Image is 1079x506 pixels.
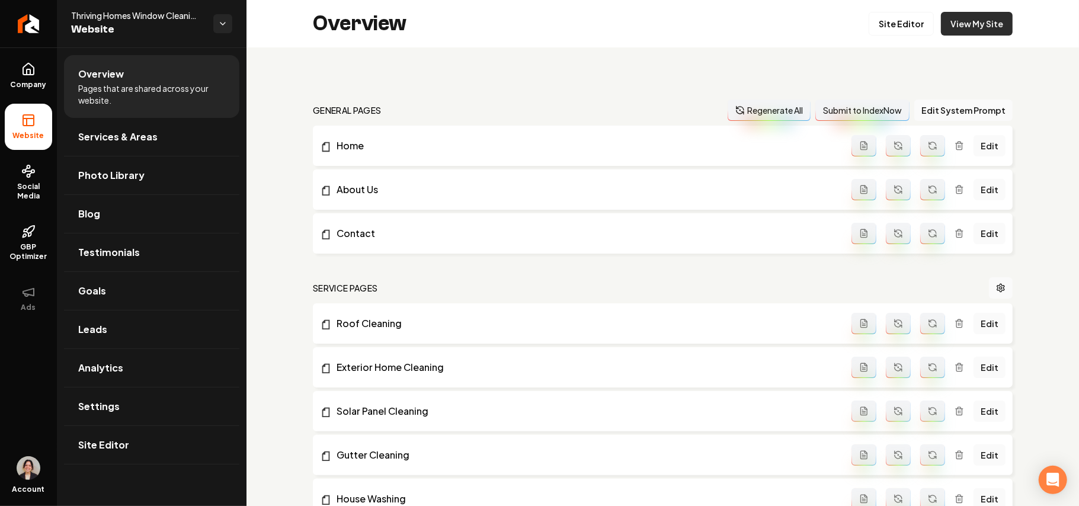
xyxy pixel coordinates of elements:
a: About Us [320,182,851,197]
span: Website [8,131,49,140]
button: Edit System Prompt [914,100,1013,121]
a: Edit [974,444,1006,466]
h2: general pages [313,104,382,116]
span: Pages that are shared across your website. [78,82,225,106]
a: Settings [64,387,239,425]
a: Gutter Cleaning [320,448,851,462]
button: Regenerate All [728,100,811,121]
a: Home [320,139,851,153]
a: Edit [974,357,1006,378]
a: Roof Cleaning [320,316,851,331]
span: GBP Optimizer [5,242,52,261]
button: Add admin page prompt [851,401,876,422]
button: Add admin page prompt [851,223,876,244]
span: Analytics [78,361,123,375]
div: Open Intercom Messenger [1039,466,1067,494]
span: Leads [78,322,107,337]
button: Add admin page prompt [851,313,876,334]
span: Blog [78,207,100,221]
h2: Service Pages [313,282,378,294]
button: Open user button [17,456,40,480]
a: Edit [974,223,1006,244]
span: Photo Library [78,168,145,182]
span: Account [12,485,45,494]
img: Brisa Leon [17,456,40,480]
button: Add admin page prompt [851,135,876,156]
span: Settings [78,399,120,414]
span: Social Media [5,182,52,201]
a: Photo Library [64,156,239,194]
button: Ads [5,276,52,322]
button: Add admin page prompt [851,179,876,200]
a: Services & Areas [64,118,239,156]
a: Edit [974,179,1006,200]
a: Testimonials [64,233,239,271]
a: Edit [974,313,1006,334]
span: Ads [17,303,41,312]
a: GBP Optimizer [5,215,52,271]
h2: Overview [313,12,406,36]
button: Add admin page prompt [851,357,876,378]
button: Add admin page prompt [851,444,876,466]
a: Leads [64,310,239,348]
a: Blog [64,195,239,233]
span: Goals [78,284,106,298]
a: Goals [64,272,239,310]
span: Site Editor [78,438,129,452]
a: Solar Panel Cleaning [320,404,851,418]
a: Social Media [5,155,52,210]
span: Website [71,21,204,38]
a: Analytics [64,349,239,387]
span: Services & Areas [78,130,158,144]
a: House Washing [320,492,851,506]
a: Site Editor [869,12,934,36]
a: Edit [974,135,1006,156]
span: Testimonials [78,245,140,260]
a: Company [5,53,52,99]
a: Edit [974,401,1006,422]
button: Submit to IndexNow [815,100,910,121]
a: Site Editor [64,426,239,464]
span: Thriving Homes Window Cleaning [GEOGRAPHIC_DATA] [71,9,204,21]
a: View My Site [941,12,1013,36]
img: Rebolt Logo [18,14,40,33]
span: Overview [78,67,124,81]
a: Exterior Home Cleaning [320,360,851,374]
a: Contact [320,226,851,241]
span: Company [6,80,52,89]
